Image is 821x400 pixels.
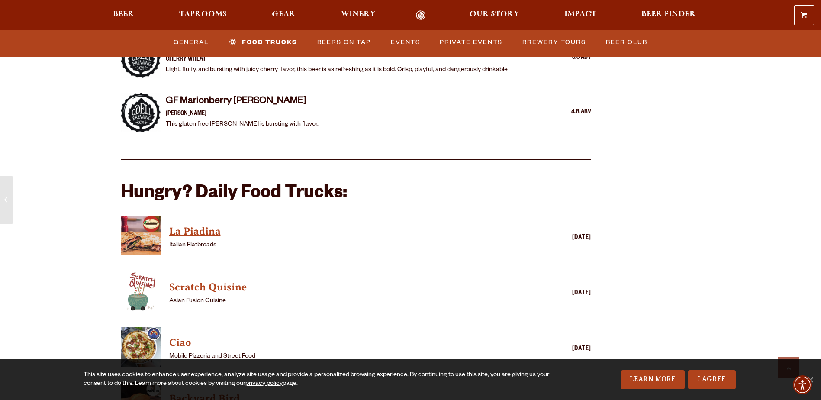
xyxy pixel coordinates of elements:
[559,10,602,20] a: Impact
[169,281,518,294] h4: Scratch Quisine
[519,32,589,52] a: Brewery Tours
[470,11,519,18] span: Our Story
[548,52,591,64] div: 5.5 ABV
[225,32,301,52] a: Food Trucks
[121,38,161,78] img: Item Thumbnail
[121,93,161,132] img: Item Thumbnail
[335,10,381,20] a: Winery
[564,11,596,18] span: Impact
[266,10,301,20] a: Gear
[84,371,550,388] div: This site uses cookies to enhance user experience, analyze site usage and provide a personalized ...
[121,184,592,205] h2: Hungry? Daily Food Trucks:
[169,352,518,362] p: Mobile Pizzeria and Street Food
[245,381,283,387] a: privacy policy
[169,279,518,296] a: View Scratch Quisine details (opens in a new window)
[314,32,374,52] a: Beers on Tap
[121,271,161,316] a: View Scratch Quisine details (opens in a new window)
[169,336,518,350] h4: Ciao
[113,11,134,18] span: Beer
[641,11,696,18] span: Beer Finder
[522,233,591,243] div: [DATE]
[522,288,591,299] div: [DATE]
[179,11,227,18] span: Taprooms
[464,10,525,20] a: Our Story
[121,327,161,371] a: View Ciao details (opens in a new window)
[688,370,736,389] a: I Agree
[548,107,591,118] div: 4.8 ABV
[121,216,161,260] a: View La Piadina details (opens in a new window)
[121,327,161,367] img: thumbnail food truck
[166,95,319,109] h4: GF Marionberry [PERSON_NAME]
[793,375,812,394] div: Accessibility Menu
[405,10,437,20] a: Odell Home
[341,11,376,18] span: Winery
[166,109,319,119] p: [PERSON_NAME]
[166,119,319,130] p: This gluten free [PERSON_NAME] is bursting with flavor.
[174,10,232,20] a: Taprooms
[170,32,212,52] a: General
[169,240,518,251] p: Italian Flatbreads
[621,370,685,389] a: Learn More
[272,11,296,18] span: Gear
[522,344,591,355] div: [DATE]
[121,271,161,311] img: thumbnail food truck
[169,225,518,239] h4: La Piadina
[436,32,506,52] a: Private Events
[636,10,702,20] a: Beer Finder
[166,65,508,75] p: Light, fluffy, and bursting with juicy cherry flavor, this beer is as refreshing as it is bold. C...
[169,334,518,352] a: View Ciao details (opens in a new window)
[602,32,651,52] a: Beer Club
[387,32,424,52] a: Events
[169,223,518,240] a: View La Piadina details (opens in a new window)
[107,10,140,20] a: Beer
[169,296,518,306] p: Asian Fusion Cuisine
[166,55,508,65] p: Cherry Wheat
[121,216,161,255] img: thumbnail food truck
[778,357,799,378] a: Scroll to top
